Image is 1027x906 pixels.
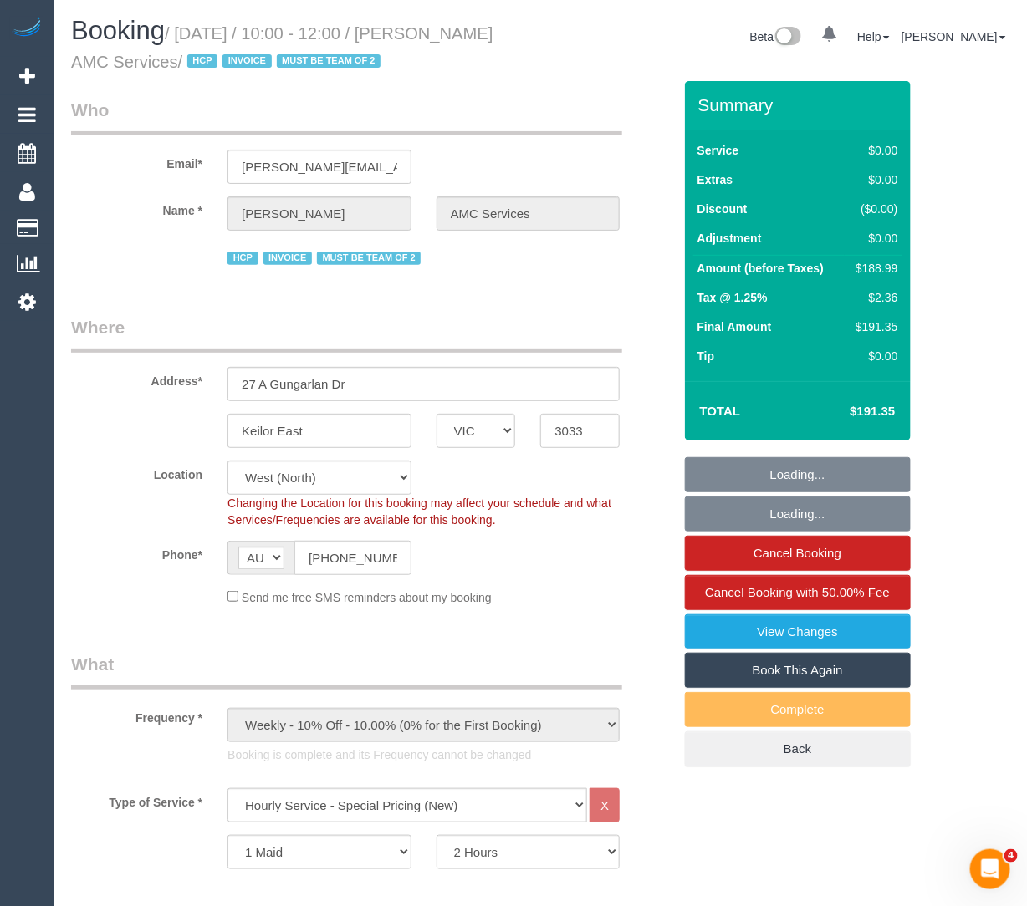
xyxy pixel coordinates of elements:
label: Frequency * [59,704,215,726]
label: Amount (before Taxes) [697,260,824,277]
span: HCP [187,54,217,68]
div: $0.00 [849,348,897,364]
span: 4 [1004,849,1018,863]
label: Extras [697,171,733,188]
h3: Summary [698,95,902,115]
legend: Where [71,315,622,353]
label: Adjustment [697,230,762,247]
p: Booking is complete and its Frequency cannot be changed [227,746,620,763]
a: Beta [750,30,802,43]
a: Cancel Booking with 50.00% Fee [685,575,911,610]
input: Last Name* [437,196,621,231]
a: [PERSON_NAME] [902,30,1006,43]
a: View Changes [685,614,911,649]
input: First Name* [227,196,411,231]
label: Service [697,142,739,159]
iframe: Intercom live chat [970,849,1010,889]
div: ($0.00) [849,201,897,217]
div: $2.36 [849,289,897,306]
label: Tip [697,348,715,364]
img: Automaid Logo [10,17,43,40]
small: / [DATE] / 10:00 - 12:00 / [PERSON_NAME] AMC Services [71,24,493,71]
label: Email* [59,150,215,172]
label: Discount [697,201,748,217]
strong: Total [700,404,741,418]
span: Changing the Location for this booking may affect your schedule and what Services/Frequencies are... [227,496,611,527]
label: Name * [59,196,215,219]
span: / [178,53,386,71]
label: Location [59,461,215,483]
span: Cancel Booking with 50.00% Fee [705,585,890,599]
label: Phone* [59,541,215,563]
input: Suburb* [227,414,411,448]
span: Send me free SMS reminders about my booking [242,591,492,604]
span: INVOICE [222,54,271,68]
h4: $191.35 [800,405,895,419]
input: Phone* [294,541,411,575]
img: New interface [774,27,801,48]
div: $0.00 [849,230,897,247]
label: Address* [59,367,215,389]
a: Book This Again [685,653,911,688]
span: MUST BE TEAM OF 2 [317,252,421,265]
label: Type of Service * [59,788,215,811]
a: Help [857,30,890,43]
span: Booking [71,16,165,45]
label: Final Amount [697,318,772,335]
div: $0.00 [849,142,897,159]
a: Back [685,731,911,766]
legend: What [71,652,622,690]
span: MUST BE TEAM OF 2 [277,54,381,68]
div: $191.35 [849,318,897,335]
input: Email* [227,150,411,184]
legend: Who [71,98,622,135]
div: $0.00 [849,171,897,188]
span: INVOICE [263,252,312,265]
a: Cancel Booking [685,536,911,571]
input: Post Code* [540,414,620,448]
span: HCP [227,252,258,265]
div: $188.99 [849,260,897,277]
label: Tax @ 1.25% [697,289,768,306]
